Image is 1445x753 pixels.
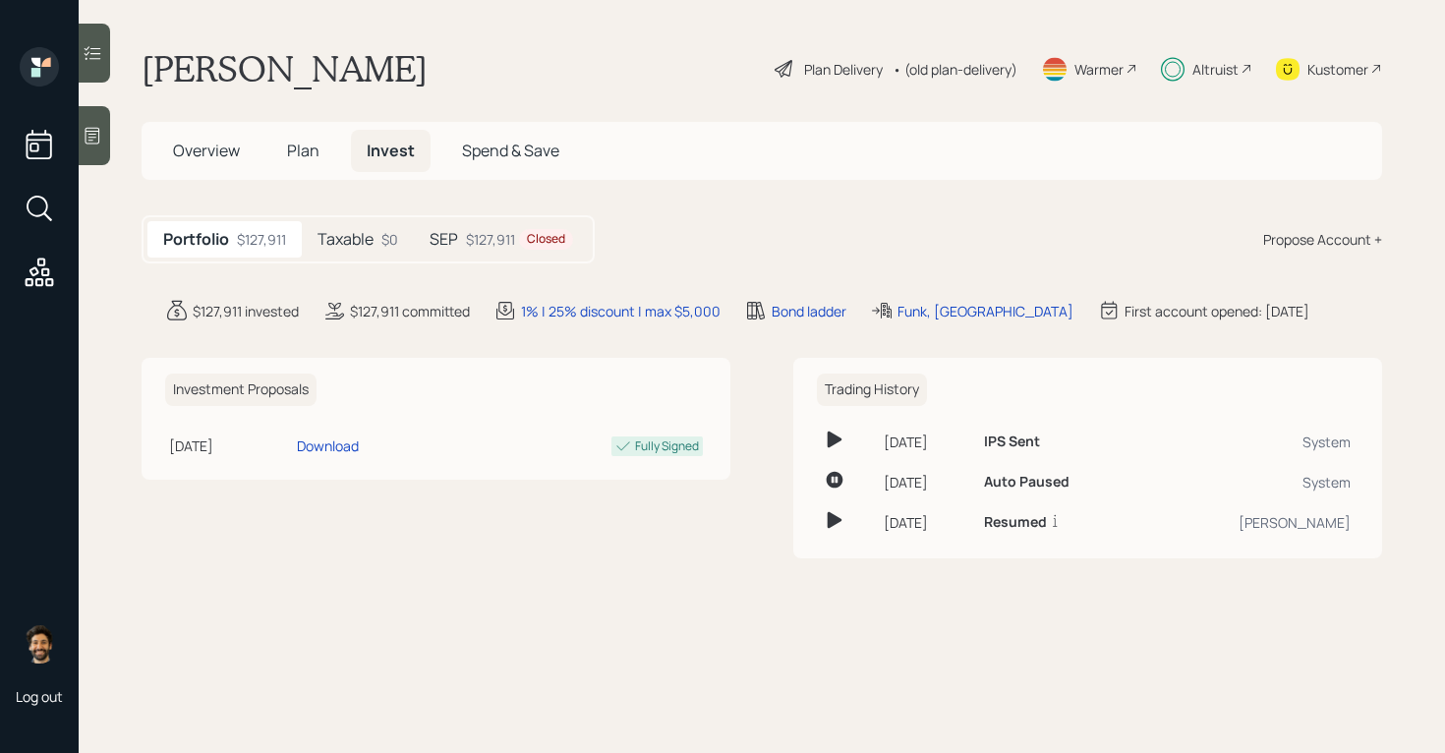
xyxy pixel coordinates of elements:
[142,47,428,90] h1: [PERSON_NAME]
[1263,229,1382,250] div: Propose Account +
[381,229,398,250] div: $0
[817,374,927,406] h6: Trading History
[1153,472,1351,492] div: System
[297,435,359,456] div: Download
[1153,512,1351,533] div: [PERSON_NAME]
[527,231,565,248] div: Closed
[521,301,721,321] div: 1% | 25% discount | max $5,000
[1192,59,1239,80] div: Altruist
[1074,59,1124,80] div: Warmer
[237,229,286,250] div: $127,911
[984,434,1040,450] h6: IPS Sent
[16,687,63,706] div: Log out
[287,140,319,161] span: Plan
[772,301,846,321] div: Bond ladder
[165,374,317,406] h6: Investment Proposals
[318,230,374,249] h5: Taxable
[163,230,229,249] h5: Portfolio
[1125,301,1309,321] div: First account opened: [DATE]
[193,301,299,321] div: $127,911 invested
[20,624,59,664] img: eric-schwartz-headshot.png
[884,512,968,533] div: [DATE]
[430,230,458,249] h5: SEP
[884,472,968,492] div: [DATE]
[635,437,699,455] div: Fully Signed
[893,59,1017,80] div: • (old plan-delivery)
[169,435,289,456] div: [DATE]
[1153,432,1351,452] div: System
[1307,59,1368,80] div: Kustomer
[350,301,470,321] div: $127,911 committed
[462,140,559,161] span: Spend & Save
[173,140,240,161] span: Overview
[367,140,415,161] span: Invest
[897,301,1073,321] div: Funk, [GEOGRAPHIC_DATA]
[984,474,1069,491] h6: Auto Paused
[884,432,968,452] div: [DATE]
[466,229,573,250] div: $127,911
[984,514,1047,531] h6: Resumed
[804,59,883,80] div: Plan Delivery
